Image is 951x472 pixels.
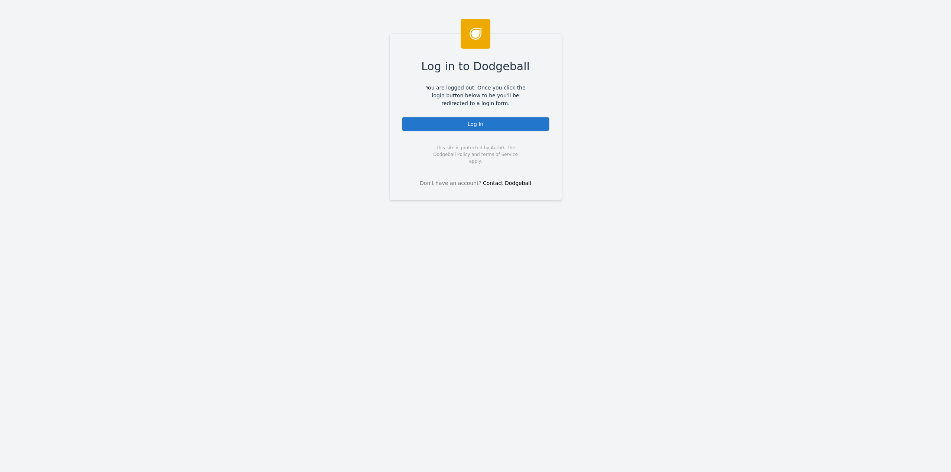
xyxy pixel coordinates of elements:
span: This site is protected by Auth0. The Dodgeball Policy and terms of Service apply. [427,144,525,165]
a: Contact Dodgeball [483,180,531,186]
div: Log In [402,117,550,131]
span: Don't have an account? [420,179,481,187]
span: Log in to Dodgeball [421,58,530,75]
span: You are logged out. Once you click the login button below to be you'll be redirected to a login f... [420,84,531,107]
